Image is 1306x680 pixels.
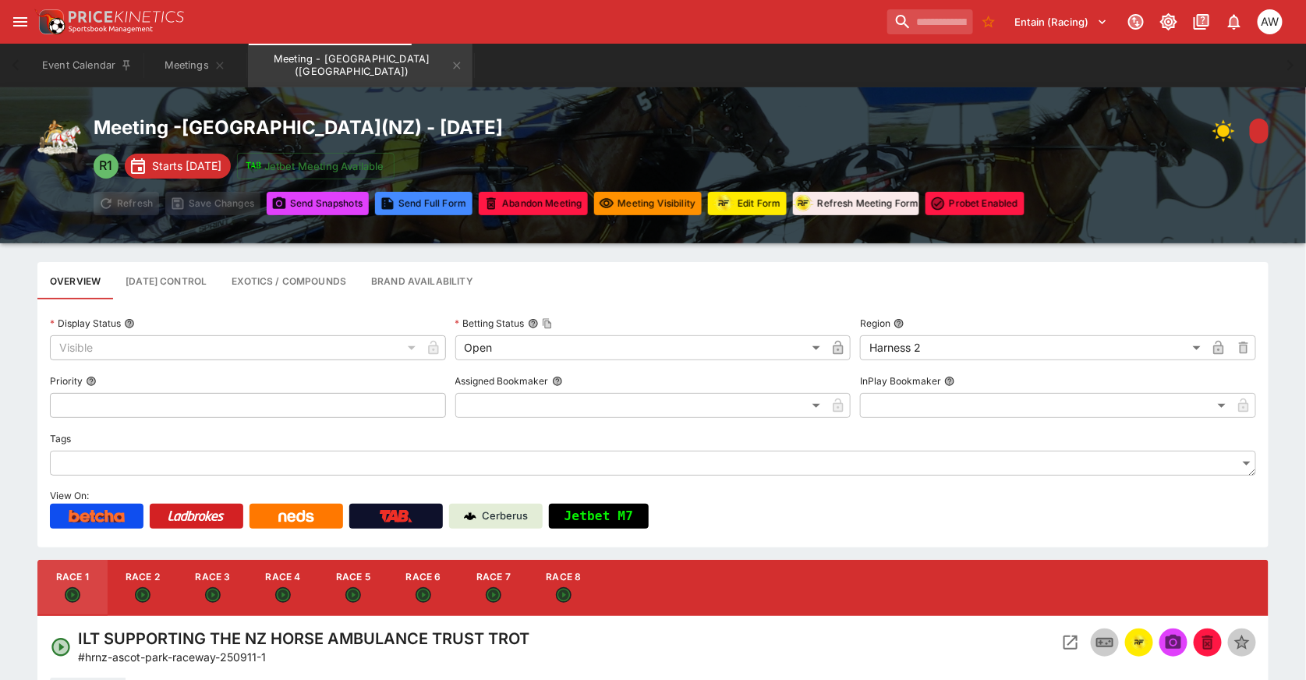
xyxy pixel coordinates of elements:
[37,560,108,616] button: Race 1
[1187,8,1216,36] button: Documentation
[708,192,787,215] button: Update RacingForm for all races in this meeting
[1155,8,1183,36] button: Toggle light/dark mode
[549,504,649,529] button: Jetbet M7
[86,376,97,387] button: Priority
[793,192,919,215] button: Refresh Meeting Form
[860,317,890,330] p: Region
[6,8,34,36] button: open drawer
[529,560,599,616] button: Race 8
[1212,115,1244,147] div: Weather: null
[528,318,539,329] button: Betting StatusCopy To Clipboard
[483,508,529,524] p: Cerberus
[113,262,219,299] button: Configure each race specific details at once
[168,510,225,522] img: Ladbrokes
[556,587,572,603] svg: Open
[50,636,72,658] svg: Open
[345,587,361,603] svg: Open
[94,115,1025,140] h2: Meeting - [GEOGRAPHIC_DATA] ( NZ ) - [DATE]
[976,9,1001,34] button: No Bookmarks
[50,335,421,360] div: Visible
[275,587,291,603] svg: Open
[135,587,150,603] svg: Open
[37,115,81,159] img: harness_racing.png
[219,262,359,299] button: View and edit meeting dividends and compounds.
[267,192,369,215] button: Send Snapshots
[486,587,501,603] svg: Open
[1220,8,1248,36] button: Notifications
[594,192,702,215] button: Set all events in meeting to specified visibility
[69,26,153,33] img: Sportsbook Management
[108,560,178,616] button: Race 2
[50,490,89,501] span: View On:
[1006,9,1117,34] button: Select Tenant
[792,193,814,213] img: racingform.png
[416,587,431,603] svg: Open
[713,193,734,213] img: racingform.png
[926,192,1024,215] button: Toggle ProBet for every event in this meeting
[552,376,563,387] button: Assigned Bookmaker
[1194,634,1222,650] span: Mark an event as closed and abandoned.
[449,504,543,529] a: Cerberus
[860,374,941,388] p: InPlay Bookmaker
[50,432,71,445] p: Tags
[1130,634,1149,651] img: racingform.png
[1212,115,1244,147] img: sun.png
[152,158,221,174] p: Starts [DATE]
[69,11,184,23] img: PriceKinetics
[388,560,458,616] button: Race 6
[318,560,388,616] button: Race 5
[464,510,476,522] img: Cerberus
[246,158,261,174] img: jetbet-logo.svg
[713,193,734,214] div: racingform
[1258,9,1283,34] div: Amanda Whitta
[33,44,142,87] button: Event Calendar
[145,44,245,87] button: Meetings
[479,192,588,215] button: Mark all events in meeting as closed and abandoned.
[69,510,125,522] img: Betcha
[455,335,826,360] div: Open
[1122,8,1150,36] button: Connected to PK
[124,318,135,329] button: Display Status
[455,317,525,330] p: Betting Status
[65,587,80,603] svg: Open
[178,560,248,616] button: Race 3
[1250,119,1269,143] div: Track Condition: null
[78,649,266,665] p: Copy To Clipboard
[1091,629,1119,657] button: Inplay
[894,318,904,329] button: Region
[34,6,65,37] img: PriceKinetics Logo
[458,560,529,616] button: Race 7
[1056,629,1085,657] button: Open Event
[944,376,955,387] button: InPlay Bookmaker
[542,318,553,329] button: Copy To Clipboard
[205,587,221,603] svg: Open
[792,193,814,214] div: racingform
[248,560,318,616] button: Race 4
[1159,629,1187,657] span: Send Snapshot
[380,510,412,522] img: TabNZ
[359,262,486,299] button: Configure brand availability for the meeting
[860,335,1206,360] div: Harness 2
[455,374,549,388] p: Assigned Bookmaker
[50,374,83,388] p: Priority
[50,317,121,330] p: Display Status
[78,629,529,649] h4: ILT SUPPORTING THE NZ HORSE AMBULANCE TRUST TROT
[37,262,113,299] button: Base meeting details
[1228,629,1256,657] button: Set Featured Event
[278,510,313,522] img: Neds
[375,192,472,215] button: Send Full Form
[1130,633,1149,652] div: racingform
[1253,5,1287,39] button: Amanda Whitta
[248,44,472,87] button: Meeting - Ascot Park (NZ)
[887,9,973,34] input: search
[237,153,395,179] button: Jetbet Meeting Available
[1125,629,1153,657] button: racingform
